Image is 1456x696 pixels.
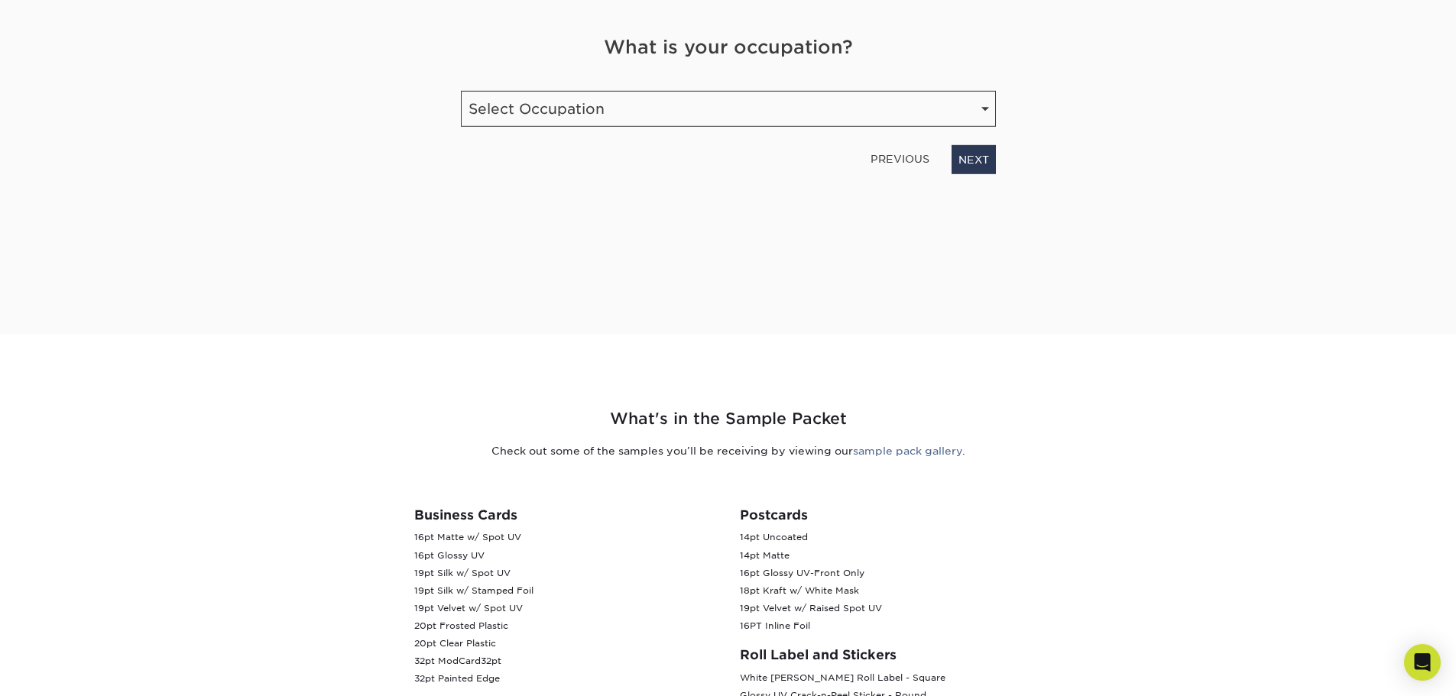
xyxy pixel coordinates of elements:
p: 16pt Matte w/ Spot UV 16pt Glossy UV 19pt Silk w/ Spot UV 19pt Silk w/ Stamped Foil 19pt Velvet w... [414,529,717,688]
a: NEXT [952,145,996,174]
h2: What's in the Sample Packet [281,407,1176,431]
iframe: Google Customer Reviews [4,649,130,691]
a: PREVIOUS [864,147,936,171]
h4: What is your occupation? [461,34,996,61]
div: Open Intercom Messenger [1404,644,1441,681]
p: Check out some of the samples you’ll be receiving by viewing our . [281,443,1176,458]
h3: Roll Label and Stickers [740,647,1043,662]
a: sample pack gallery [853,445,962,457]
h3: Business Cards [414,507,717,523]
p: 14pt Uncoated 14pt Matte 16pt Glossy UV-Front Only 18pt Kraft w/ White Mask 19pt Velvet w/ Raised... [740,529,1043,635]
h3: Postcards [740,507,1043,523]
